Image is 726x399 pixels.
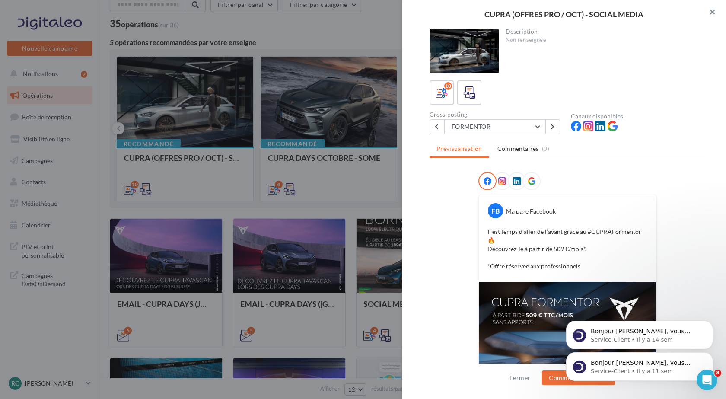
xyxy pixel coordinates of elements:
[553,266,726,395] iframe: Intercom notifications message
[38,102,149,109] p: Message from Service-Client, sent Il y a 11 sem
[38,70,149,78] p: Message from Service-Client, sent Il y a 14 sem
[714,370,721,377] span: 8
[542,145,549,152] span: (0)
[13,55,160,83] div: message notification from Service-Client, Il y a 14 sem. Bonjour Romain, vous n'avez pas encore s...
[571,113,705,119] div: Canaux disponibles
[38,62,148,129] span: Bonjour [PERSON_NAME], vous n'avez pas encore souscrit au module Marketing Direct ? Pour cela, c'...
[444,82,452,90] div: 10
[497,144,539,153] span: Commentaires
[506,29,699,35] div: Description
[542,370,615,385] button: Commencer l'édition
[697,370,717,390] iframe: Intercom live chat
[488,203,503,218] div: FB
[487,227,647,271] p: Il est temps d’aller de l’avant grâce au #CUPRAFormentor 🔥 Découvrez-le à partir de 509 €/mois*. ...
[506,373,534,383] button: Fermer
[506,36,699,44] div: Non renseignée
[38,93,148,160] span: Bonjour [PERSON_NAME], vous n'avez pas encore souscrit au module Marketing Direct ? Pour cela, c'...
[506,207,556,216] div: Ma page Facebook
[19,63,33,77] img: Profile image for Service-Client
[444,119,545,134] button: FORMENTOR
[416,10,712,18] div: CUPRA (OFFRES PRO / OCT) - SOCIAL MEDIA
[430,112,564,118] div: Cross-posting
